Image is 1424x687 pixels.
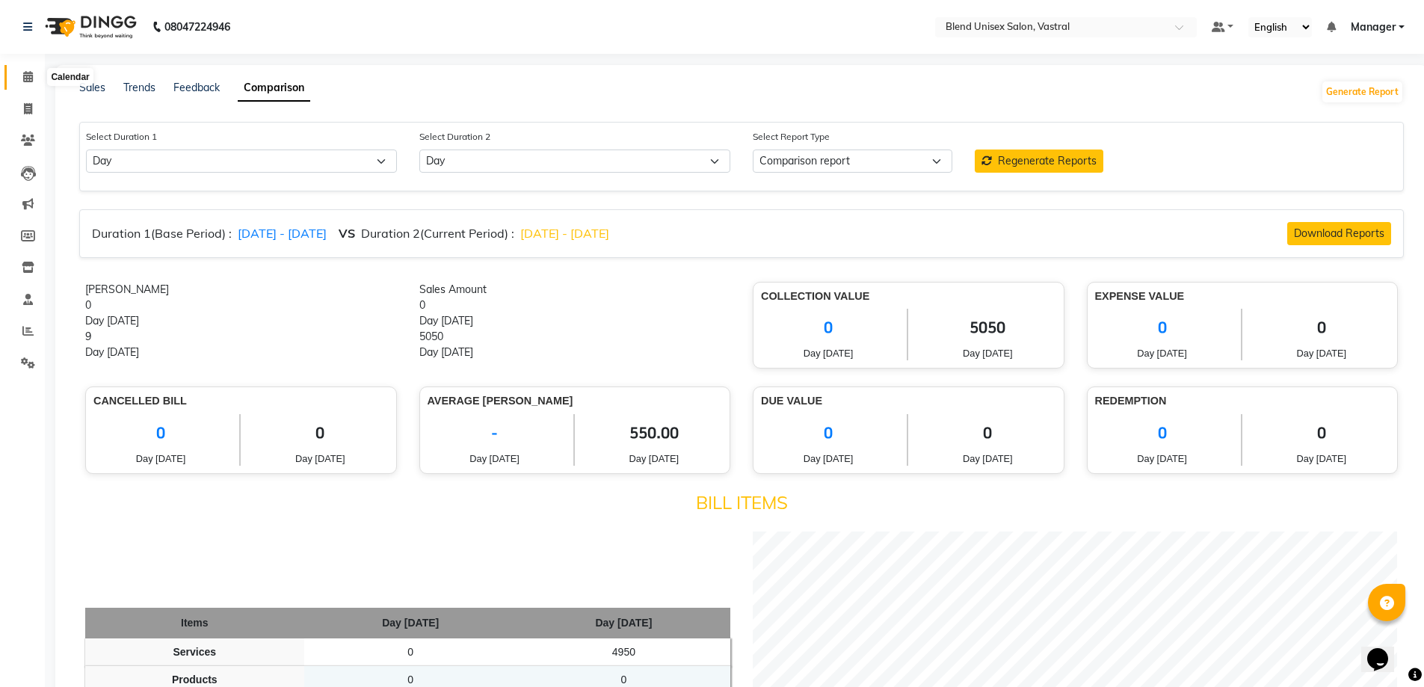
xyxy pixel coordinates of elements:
[586,452,722,466] span: Day [DATE]
[517,638,730,666] td: 4950
[85,298,397,313] div: 0
[761,414,896,452] span: 0
[419,130,490,144] label: Select Duration 2
[93,414,228,452] span: 0
[761,290,1056,303] h6: Collection Value
[85,313,397,329] div: Day [DATE]
[1254,346,1390,360] span: Day [DATE]
[1095,309,1230,346] span: 0
[919,452,1055,466] span: Day [DATE]
[1254,452,1390,466] span: Day [DATE]
[419,313,731,329] div: Day [DATE]
[998,154,1097,167] span: Regenerate Reports
[975,150,1103,173] button: Regenerate Reports
[123,81,155,94] a: Trends
[173,81,220,94] a: Feedback
[85,608,304,638] th: Items
[761,452,896,466] span: Day [DATE]
[252,414,388,452] span: 0
[753,130,830,144] label: Select Report Type
[419,329,731,345] div: 5050
[85,282,397,298] div: [PERSON_NAME]
[47,68,93,86] div: Calendar
[238,75,310,102] a: Comparison
[419,282,731,298] div: Sales Amount
[586,414,722,452] span: 550.00
[339,226,355,241] strong: VS
[520,226,609,241] span: [DATE] - [DATE]
[517,608,730,638] th: Day [DATE]
[428,452,562,466] span: Day [DATE]
[1095,395,1390,407] h6: Redemption
[1095,346,1230,360] span: Day [DATE]
[1322,81,1402,102] button: Generate Report
[1254,309,1390,346] span: 0
[85,492,1398,514] h4: Bill Items
[428,414,562,452] span: -
[238,226,327,241] span: [DATE] - [DATE]
[85,345,397,360] div: Day [DATE]
[1361,627,1409,672] iframe: chat widget
[919,346,1055,360] span: Day [DATE]
[419,298,731,313] div: 0
[428,395,723,407] h6: Average [PERSON_NAME]
[304,608,517,638] th: Day [DATE]
[38,6,141,48] img: logo
[1294,227,1384,240] span: Download Reports
[919,414,1055,452] span: 0
[1254,414,1390,452] span: 0
[761,346,896,360] span: Day [DATE]
[93,395,389,407] h6: Cancelled Bill
[1095,290,1390,303] h6: Expense Value
[304,638,517,666] td: 0
[164,6,230,48] b: 08047224946
[93,452,228,466] span: Day [DATE]
[86,130,157,144] label: Select Duration 1
[419,345,731,360] div: Day [DATE]
[1095,414,1230,452] span: 0
[919,309,1055,346] span: 5050
[92,227,615,241] h6: Duration 1(Base Period) : Duration 2(Current Period) :
[85,329,397,345] div: 9
[1351,19,1396,35] span: Manager
[1095,452,1230,466] span: Day [DATE]
[1287,222,1391,245] button: Download Reports
[761,309,896,346] span: 0
[85,638,304,666] td: Services
[252,452,388,466] span: Day [DATE]
[761,395,1056,407] h6: Due Value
